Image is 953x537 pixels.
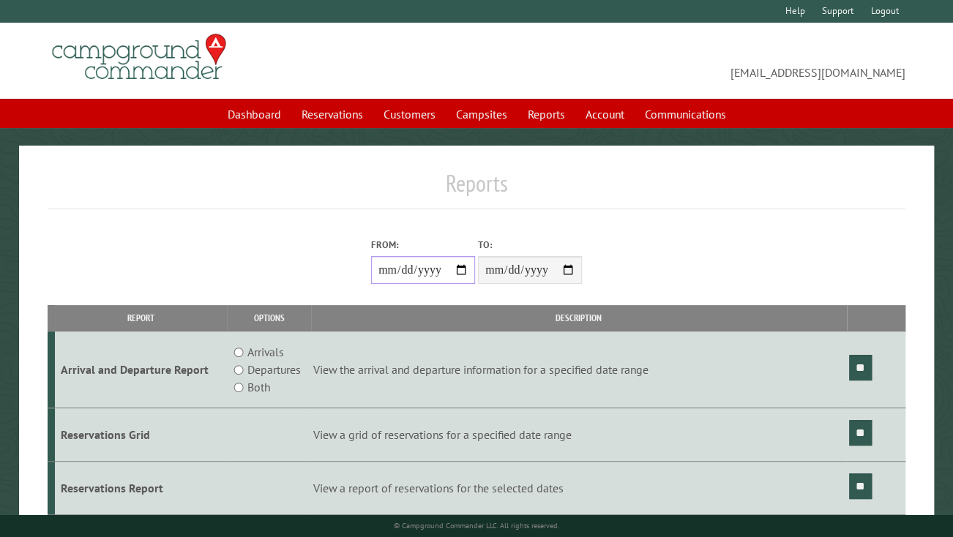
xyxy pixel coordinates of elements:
a: Communications [636,100,735,128]
td: Arrival and Departure Report [55,331,227,408]
td: View the arrival and departure information for a specified date range [311,331,847,408]
th: Description [311,305,847,331]
a: Reservations [293,100,372,128]
th: Options [227,305,310,331]
label: Departures [247,361,301,378]
th: Report [55,305,227,331]
h1: Reports [48,169,905,209]
img: Campground Commander [48,29,231,86]
a: Customers [375,100,444,128]
label: To: [478,238,582,252]
label: From: [371,238,475,252]
label: Arrivals [247,343,284,361]
td: Reservations Grid [55,408,227,462]
td: View a grid of reservations for a specified date range [311,408,847,462]
label: Both [247,378,270,396]
span: [EMAIL_ADDRESS][DOMAIN_NAME] [476,40,905,81]
a: Dashboard [219,100,290,128]
a: Reports [519,100,574,128]
a: Campsites [447,100,516,128]
small: © Campground Commander LLC. All rights reserved. [394,521,559,530]
td: View a report of reservations for the selected dates [311,461,847,514]
a: Account [577,100,633,128]
td: Reservations Report [55,461,227,514]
